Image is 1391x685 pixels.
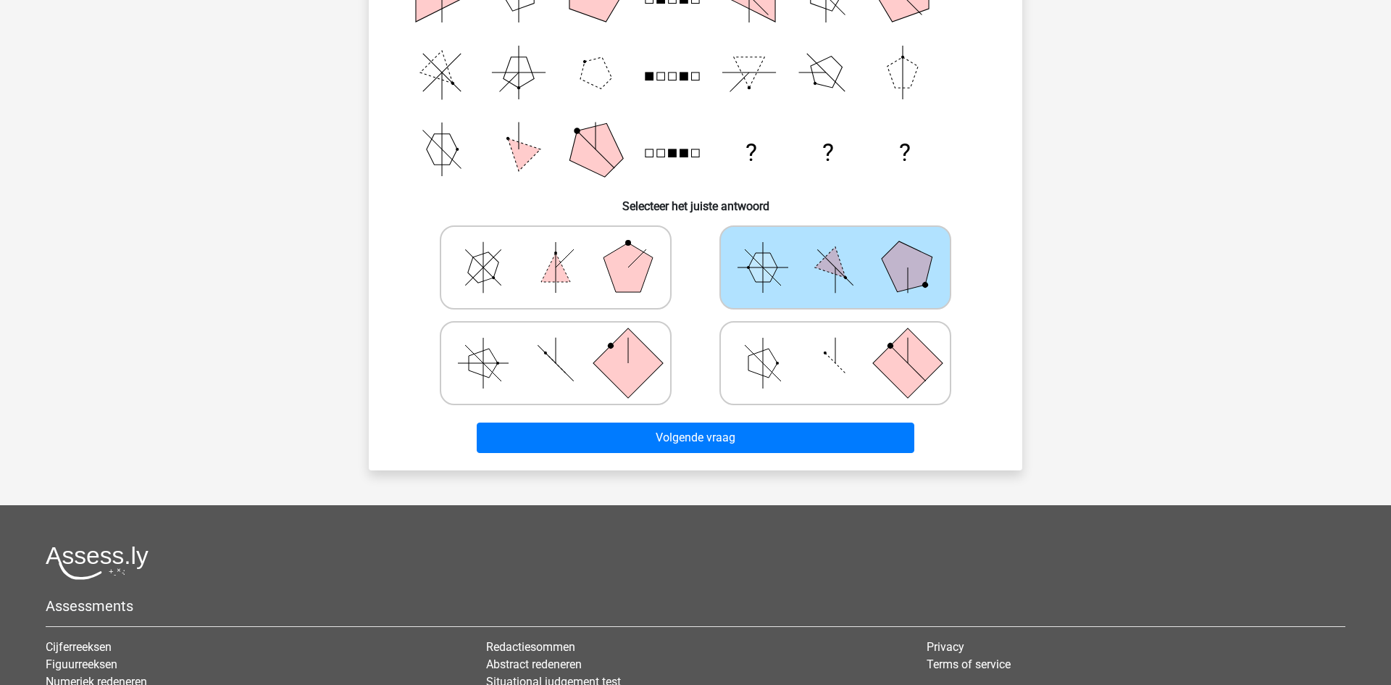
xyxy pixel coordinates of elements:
[486,657,582,671] a: Abstract redeneren
[927,657,1011,671] a: Terms of service
[477,423,915,453] button: Volgende vraag
[745,138,757,167] text: ?
[486,640,575,654] a: Redactiesommen
[392,188,999,213] h6: Selecteer het juiste antwoord
[46,640,112,654] a: Cijferreeksen
[46,546,149,580] img: Assessly logo
[927,640,964,654] a: Privacy
[46,657,117,671] a: Figuurreeksen
[46,597,1345,615] h5: Assessments
[822,138,834,167] text: ?
[899,138,911,167] text: ?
